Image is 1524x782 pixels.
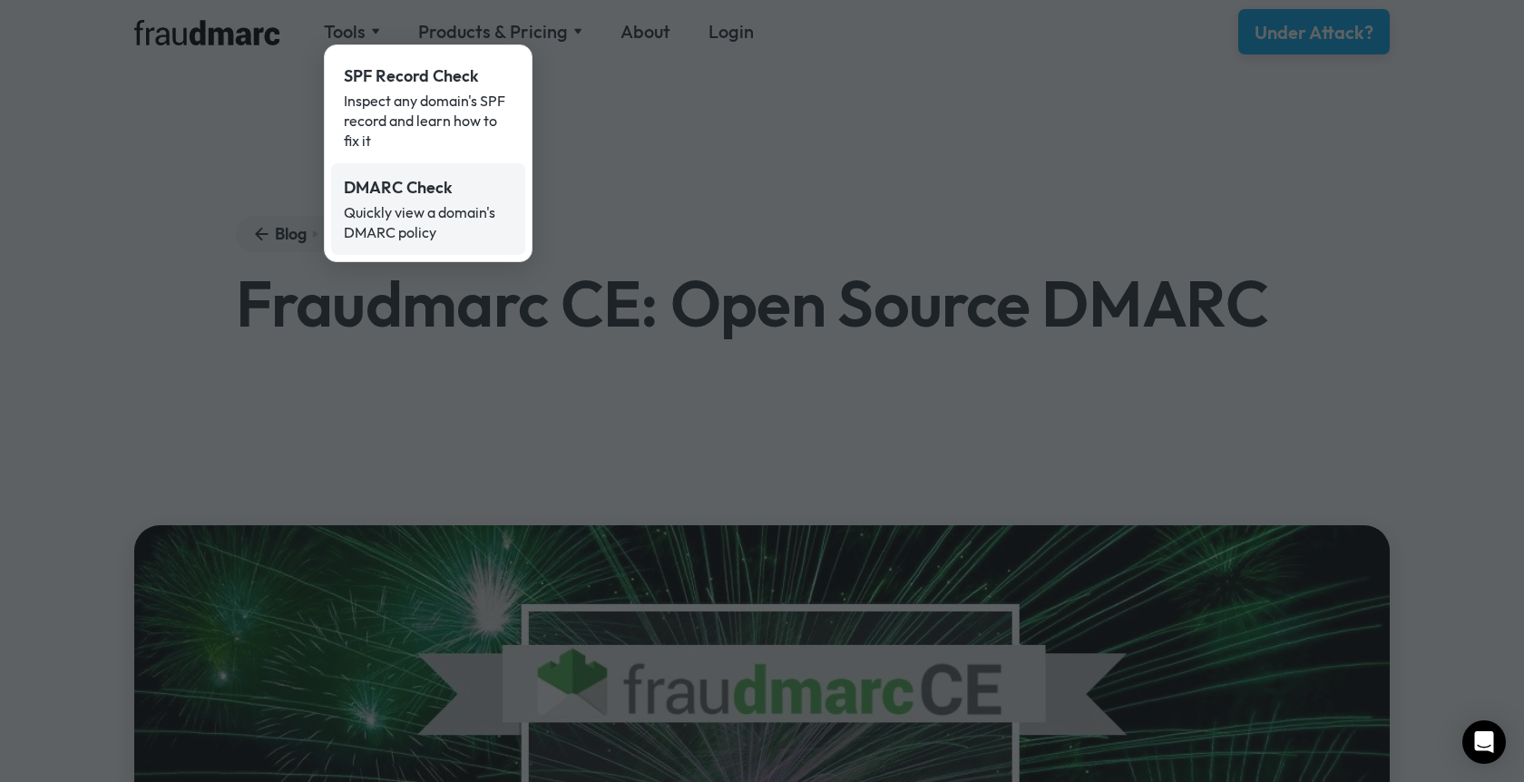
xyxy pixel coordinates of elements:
div: Inspect any domain's SPF record and learn how to fix it [344,91,513,151]
a: DMARC CheckQuickly view a domain's DMARC policy [331,163,525,255]
div: SPF Record Check [344,64,513,88]
a: SPF Record CheckInspect any domain's SPF record and learn how to fix it [331,52,525,163]
div: DMARC Check [344,176,513,200]
nav: Tools [324,44,532,262]
div: Quickly view a domain's DMARC policy [344,202,513,242]
div: Open Intercom Messenger [1462,720,1506,764]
